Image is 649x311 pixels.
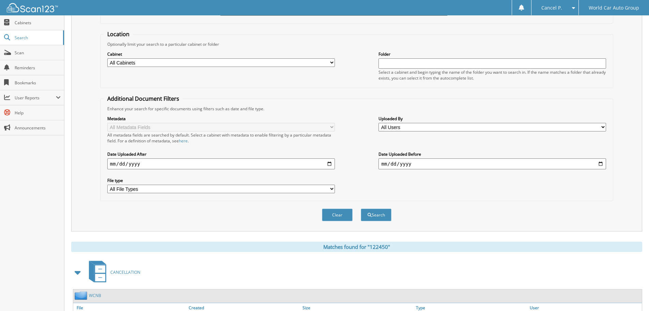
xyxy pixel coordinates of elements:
[71,242,642,252] div: Matches found for "122450"
[75,291,89,300] img: folder2.png
[378,151,606,157] label: Date Uploaded Before
[361,209,391,221] button: Search
[104,95,183,102] legend: Additional Document Filters
[15,125,61,131] span: Announcements
[15,20,61,26] span: Cabinets
[107,51,335,57] label: Cabinet
[107,158,335,169] input: start
[15,95,56,101] span: User Reports
[15,65,61,71] span: Reminders
[589,6,639,10] span: World Car Auto Group
[378,69,606,81] div: Select a cabinet and begin typing the name of the folder you want to search in. If the name match...
[15,35,60,41] span: Search
[104,30,133,38] legend: Location
[107,151,335,157] label: Date Uploaded After
[89,293,101,298] a: WCNB
[378,116,606,122] label: Uploaded By
[378,51,606,57] label: Folder
[107,132,335,144] div: All metadata fields are searched by default. Select a cabinet with metadata to enable filtering b...
[104,106,609,112] div: Enhance your search for specific documents using filters such as date and file type.
[15,80,61,86] span: Bookmarks
[541,6,562,10] span: Cancel P.
[107,178,335,183] label: File type
[378,158,606,169] input: end
[179,138,188,144] a: here
[7,3,58,12] img: scan123-logo-white.svg
[15,110,61,116] span: Help
[104,41,609,47] div: Optionally limit your search to a particular cabinet or folder
[15,50,61,56] span: Scan
[322,209,353,221] button: Clear
[107,116,335,122] label: Metadata
[85,259,140,286] a: CANCELLATION
[110,269,140,275] span: CANCELLATION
